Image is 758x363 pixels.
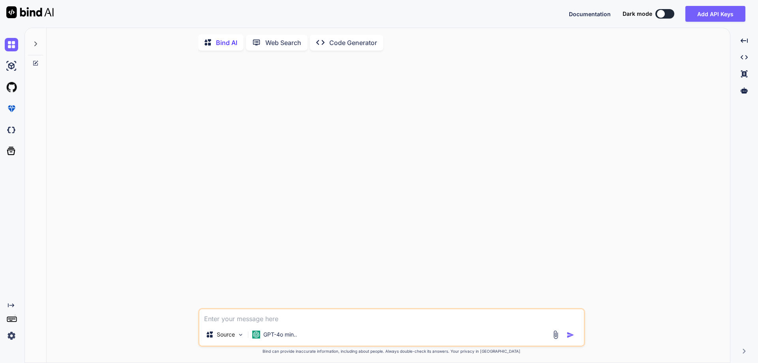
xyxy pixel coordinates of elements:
[217,331,235,339] p: Source
[263,331,297,339] p: GPT-4o min..
[5,329,18,342] img: settings
[551,330,560,339] img: attachment
[198,348,585,354] p: Bind can provide inaccurate information, including about people. Always double-check its answers....
[569,10,611,18] button: Documentation
[5,59,18,73] img: ai-studio
[216,38,237,47] p: Bind AI
[685,6,745,22] button: Add API Keys
[567,331,574,339] img: icon
[6,6,54,18] img: Bind AI
[252,331,260,339] img: GPT-4o mini
[5,123,18,137] img: darkCloudIdeIcon
[5,81,18,94] img: githubLight
[5,38,18,51] img: chat
[329,38,377,47] p: Code Generator
[569,11,611,17] span: Documentation
[237,331,244,338] img: Pick Models
[623,10,652,18] span: Dark mode
[265,38,301,47] p: Web Search
[5,102,18,115] img: premium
